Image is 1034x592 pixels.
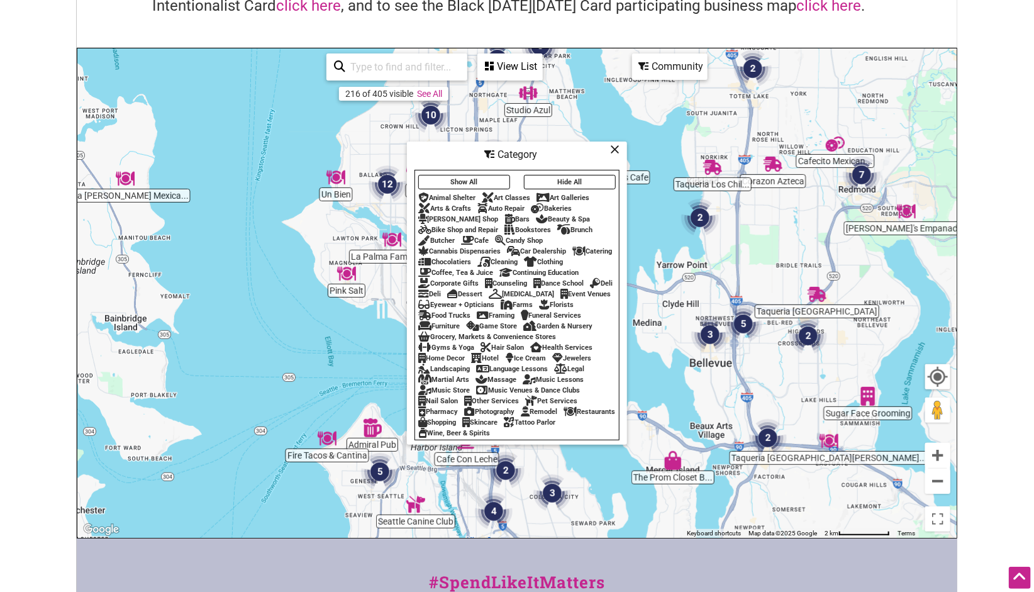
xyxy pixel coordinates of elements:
div: Deli [590,279,613,288]
div: Seattle Canine Club [406,495,425,514]
div: See a list of the visible businesses [477,53,543,81]
div: Tattoo Parlor [504,418,555,427]
div: Catering [572,247,612,255]
div: Shopping [418,418,456,427]
div: 2 [487,452,525,489]
div: La Palma Family Mexican Restaurant [382,230,401,249]
div: Cafecito Mexican Bakery [826,135,845,154]
div: 5 [361,453,399,491]
div: 2 [749,419,787,457]
div: Type to search and filter [326,53,467,81]
div: Art Galleries [536,194,589,202]
div: Restaurants [564,408,615,416]
div: Studio Azul [519,84,538,103]
div: Taqueria Los Tetillas [820,432,838,450]
div: 12 [369,165,406,203]
div: Dessert [447,290,482,298]
div: Corporate Gifts [418,279,479,288]
div: Landscaping [418,365,470,373]
input: Type to find and filter... [345,55,460,79]
div: Scroll Back to Top [1009,567,1031,589]
div: Grocery, Markets & Convenience Stores [418,333,556,341]
div: Music Lessons [523,376,584,384]
div: Community [633,55,706,79]
div: Funeral Services [521,311,581,320]
div: 2 [734,50,772,87]
button: Drag Pegman onto the map to open Street View [925,398,950,423]
div: Taqueria Guadalajara [808,285,826,304]
div: Framing [477,311,514,320]
div: Bakeries [531,204,572,213]
div: 216 of 405 visible [345,89,413,99]
div: Furniture [418,322,460,330]
div: [MEDICAL_DATA] [489,290,554,298]
div: Remodel [521,408,557,416]
div: Language Lessons [476,365,548,373]
div: View List [479,55,542,79]
button: Your Location [925,364,950,389]
div: Fire Tacos & Cantina [318,429,336,448]
div: Jewelers [552,354,591,362]
div: Raíz [406,164,425,183]
div: Sugar Face Grooming [859,387,877,406]
div: Un Bien [326,168,345,187]
a: See All [417,89,442,99]
div: Cafe [461,237,489,245]
div: 4 [475,493,513,530]
div: Arts & Crafts [418,204,471,213]
div: Massage [475,376,516,384]
a: Open this area in Google Maps (opens a new window) [81,522,122,538]
button: Zoom in [925,443,950,468]
div: Food Trucks [418,311,470,320]
div: Ice Cream [505,354,546,362]
button: Show All [418,175,510,189]
button: Hide All [524,175,616,189]
div: Brunch [557,226,592,234]
div: Hotel [471,354,499,362]
div: 2 [789,317,827,355]
div: Pet Services [525,397,577,405]
div: Car Dealership [507,247,566,255]
div: Event Venues [560,290,611,298]
div: Skincare [462,418,498,427]
div: 3 [691,316,729,354]
div: Nail Salon [418,397,458,405]
div: 2 [681,199,719,237]
button: Toggle fullscreen view [924,506,951,533]
div: Game Store [466,322,517,330]
img: Google [81,522,122,538]
div: Eyewear + Opticians [418,301,494,309]
div: Beauty & Spa [536,215,590,223]
div: The Prom Closet Boutique Consignment [664,451,682,470]
div: Gyms & Yoga [418,343,474,352]
div: Coffee, Tea & Juice [418,269,493,277]
div: [PERSON_NAME] Shop [418,215,498,223]
div: Wine, Beer & Spirits [418,429,490,437]
div: 9 [475,139,513,177]
div: Photography [464,408,514,416]
div: Clothing [524,258,563,266]
div: Pharmacy [418,408,458,416]
div: Health Services [530,343,592,352]
div: Candy Shop [495,237,543,245]
span: Map data ©2025 Google [748,530,817,537]
div: 7 [843,156,881,194]
div: Hair Salon [481,343,524,352]
div: Rocky's Empanadas [897,202,916,221]
div: Corazon Azteca [764,155,782,174]
div: Cleaning [477,258,518,266]
div: Animal Shelter [418,194,475,202]
div: Music Venues & Dance Clubs [476,386,580,394]
div: Deli [418,290,441,298]
div: Dance School [533,279,584,288]
div: Art Classes [482,194,530,202]
div: Admiral Pub [363,418,382,437]
div: Bike Shop and Repair [418,226,498,234]
div: Filter by category [407,142,627,445]
div: Taqueria Los Chilangos [703,158,722,177]
div: Music Store [418,386,470,394]
div: Filter by Community [632,53,708,80]
div: Casa Rojas Mexican Restaurant & Cantina [116,169,135,188]
div: Continuing Education [499,269,579,277]
button: Zoom out [925,469,950,494]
